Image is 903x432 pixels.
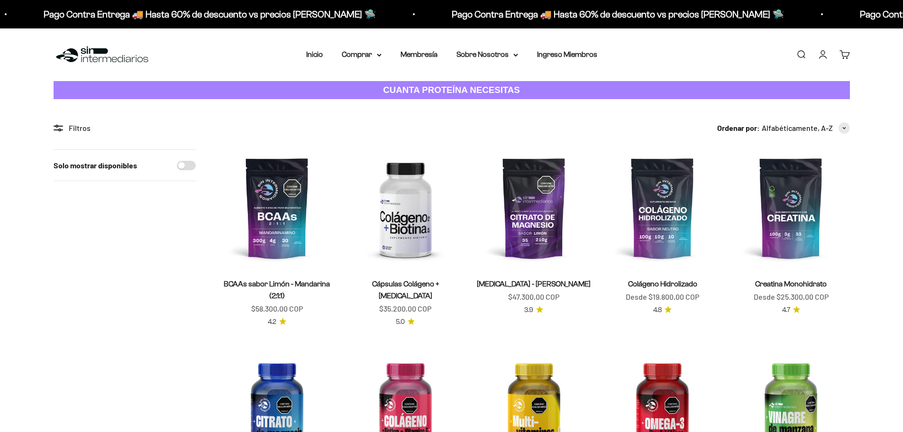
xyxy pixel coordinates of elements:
a: Cápsulas Colágeno + [MEDICAL_DATA] [372,280,439,300]
div: Filtros [54,122,196,134]
summary: Sobre Nosotros [456,48,518,61]
a: [MEDICAL_DATA] - [PERSON_NAME] [477,280,591,288]
span: 4.2 [268,317,276,327]
a: Membresía [401,50,438,58]
a: 5.05.0 de 5.0 estrellas [396,317,415,327]
sale-price: $47.300,00 COP [508,291,559,303]
a: Colágeno Hidrolizado [628,280,697,288]
p: Pago Contra Entrega 🚚 Hasta 60% de descuento vs precios [PERSON_NAME] 🛸 [442,7,774,22]
a: Creatina Monohidrato [755,280,827,288]
span: 5.0 [396,317,405,327]
summary: Comprar [342,48,382,61]
sale-price: $35.200,00 COP [379,303,431,315]
sale-price: Desde $25.300,00 COP [754,291,829,303]
a: Inicio [306,50,323,58]
a: CUANTA PROTEÍNA NECESITAS [54,81,850,100]
a: 4.74.7 de 5.0 estrellas [782,305,800,315]
a: 4.24.2 de 5.0 estrellas [268,317,286,327]
sale-price: Desde $19.800,00 COP [626,291,699,303]
button: Alfabéticamente, A-Z [762,122,850,134]
a: Ingreso Miembros [537,50,597,58]
span: 4.8 [653,305,662,315]
span: Ordenar por: [717,122,760,134]
a: 4.84.8 de 5.0 estrellas [653,305,672,315]
span: Alfabéticamente, A-Z [762,122,833,134]
span: 4.7 [782,305,790,315]
strong: CUANTA PROTEÍNA NECESITAS [383,85,520,95]
a: 3.93.9 de 5.0 estrellas [524,305,543,315]
span: 3.9 [524,305,533,315]
sale-price: $58.300,00 COP [251,303,303,315]
a: BCAAs sabor Limón - Mandarina (2:1:1) [224,280,330,300]
label: Solo mostrar disponibles [54,159,137,172]
p: Pago Contra Entrega 🚚 Hasta 60% de descuento vs precios [PERSON_NAME] 🛸 [34,7,366,22]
